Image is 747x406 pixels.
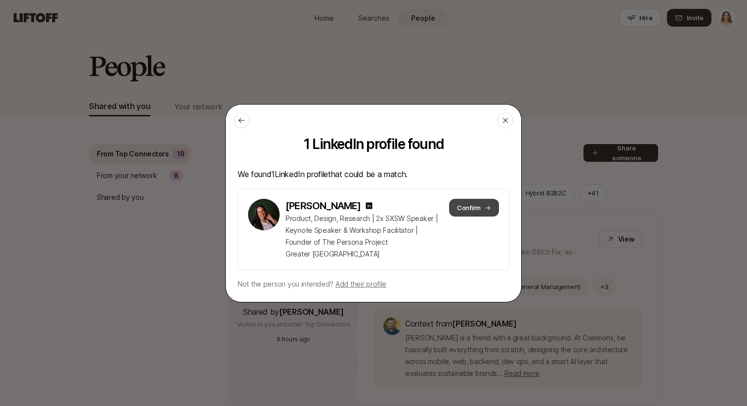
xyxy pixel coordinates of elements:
[286,199,361,213] p: [PERSON_NAME]
[238,168,509,181] p: We found 1 LinkedIn profile that could be a match.
[238,278,509,290] p: Not the person you intended?
[286,248,443,260] p: Greater [GEOGRAPHIC_DATA]
[238,136,509,152] p: 1 LinkedIn profile found
[335,280,386,288] span: Add their profile
[286,213,443,248] p: Product, Design, Research | 2x SXSW Speaker | Keynote Speaker & Workshop Facilitator | Founder of...
[248,199,280,230] img: 1673549513593
[449,199,499,217] button: Confirm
